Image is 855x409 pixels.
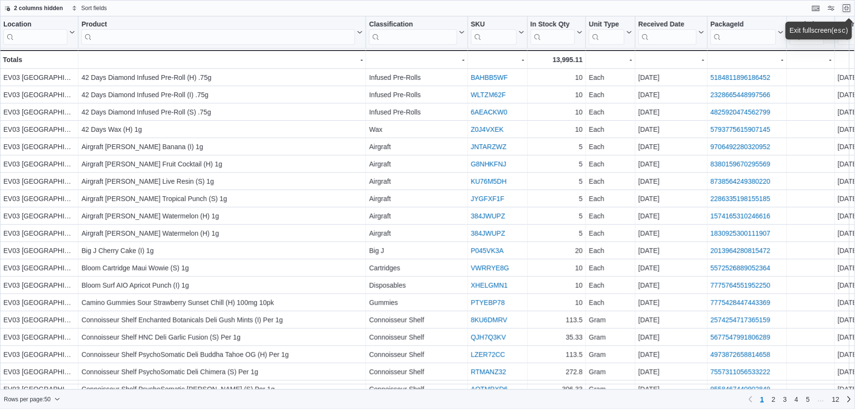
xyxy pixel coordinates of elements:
div: Product [81,20,355,29]
div: Bloom Surf AIO Apricot Punch (I) 1g [81,280,363,291]
div: Camino Gummies Sour Strawberry Sunset Chill (H) 100mg 10pk [81,297,363,308]
div: EV03 [GEOGRAPHIC_DATA] [3,141,75,153]
button: Location [3,20,75,45]
div: - [790,54,832,65]
div: Each [589,193,632,204]
div: Each [589,158,632,170]
div: 306.33 [531,383,583,395]
div: EV03 [GEOGRAPHIC_DATA] [3,332,75,343]
button: BatchId [790,20,832,45]
div: Big J [369,245,464,256]
div: Totals [3,54,75,65]
div: Infused Pre-Rolls [369,89,464,101]
div: [DATE] [638,141,704,153]
div: Airgraft [369,176,464,187]
div: EV03 [GEOGRAPHIC_DATA] [3,106,75,118]
div: 42 Days Diamond Infused Pre-Roll (H) .75g [81,72,363,83]
div: 10 [531,89,583,101]
div: EV03 [GEOGRAPHIC_DATA] [3,280,75,291]
div: Each [589,89,632,101]
div: [DATE] [638,228,704,239]
div: 5 [531,158,583,170]
div: - [471,54,524,65]
div: Airgraft [369,141,464,153]
div: [DATE] [638,176,704,187]
div: Gummies [369,297,464,308]
div: 113.5 [531,349,583,360]
a: PTYEBP78 [471,299,505,307]
div: Each [589,106,632,118]
div: Package URL [711,20,776,45]
button: 2 columns hidden [0,2,67,14]
div: EV03 [GEOGRAPHIC_DATA] [3,383,75,395]
div: 10 [531,297,583,308]
a: KU76M5DH [471,178,507,185]
div: Connoisseur Shelf [369,383,464,395]
div: EV03 [GEOGRAPHIC_DATA] [3,193,75,204]
a: 9706492280320952 [711,143,771,151]
div: EV03 [GEOGRAPHIC_DATA] [3,245,75,256]
div: EV03 [GEOGRAPHIC_DATA] [3,158,75,170]
a: LZER72CC [471,351,506,358]
div: EV03 [GEOGRAPHIC_DATA] [3,176,75,187]
div: Each [589,228,632,239]
div: Each [589,141,632,153]
div: EV03 [GEOGRAPHIC_DATA] [3,228,75,239]
div: 10 [531,262,583,274]
div: - [638,54,704,65]
div: 42 Days Diamond Infused Pre-Roll (S) .75g [81,106,363,118]
div: 20 [531,245,583,256]
div: EV03 [GEOGRAPHIC_DATA] [3,366,75,378]
div: Connoisseur Shelf Enchanted Botanicals Deli Gush Mints (I) Per 1g [81,314,363,326]
div: [DATE] [638,210,704,222]
div: BatchId [790,20,824,45]
div: PackageId [711,20,776,29]
div: Gram [589,349,632,360]
a: JNTARZWZ [471,143,507,151]
div: Location [3,20,67,29]
a: 2013964280815472 [711,247,771,255]
button: Previous page [745,394,756,405]
a: Z0J4VXEK [471,126,504,133]
div: EV03 [GEOGRAPHIC_DATA] [3,124,75,135]
a: 2328665448997566 [711,91,771,99]
div: Connoisseur Shelf [369,366,464,378]
div: 42 Days Diamond Infused Pre-Roll (I) .75g [81,89,363,101]
div: Connoisseur Shelf [369,314,464,326]
div: Airgraft [369,158,464,170]
a: RTMANZ32 [471,368,507,376]
div: - [589,54,632,65]
div: - [81,54,363,65]
div: In Stock Qty [531,20,575,29]
div: Each [589,72,632,83]
div: 35.33 [531,332,583,343]
div: [DATE] [638,124,704,135]
div: Each [589,245,632,256]
div: In Stock Qty [531,20,575,45]
a: 2574254717365159 [711,316,771,324]
a: 1574165310246616 [711,212,771,220]
div: Airgraft [369,210,464,222]
div: Airgraft [PERSON_NAME] Tropical Punch (S) 1g [81,193,363,204]
button: Product [81,20,363,45]
div: [DATE] [638,89,704,101]
a: BAHBB5WF [471,74,508,81]
span: 1 [760,395,764,404]
a: 5677547991806289 [711,333,771,341]
a: 8KU6DMRV [471,316,508,324]
div: 272.8 [531,366,583,378]
div: EV03 [GEOGRAPHIC_DATA] [3,262,75,274]
div: 5 [531,193,583,204]
span: Sort fields [81,4,107,12]
ul: Pagination for preceding grid [756,392,843,407]
a: P045VK3A [471,247,504,255]
span: 2 columns hidden [14,4,63,12]
div: Location [3,20,67,45]
div: 113.5 [531,314,583,326]
div: Product [81,20,355,45]
div: - [369,54,464,65]
a: 2286335198155185 [711,195,771,203]
div: Gram [589,332,632,343]
a: 7775428447443369 [711,299,771,307]
div: 10 [531,72,583,83]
